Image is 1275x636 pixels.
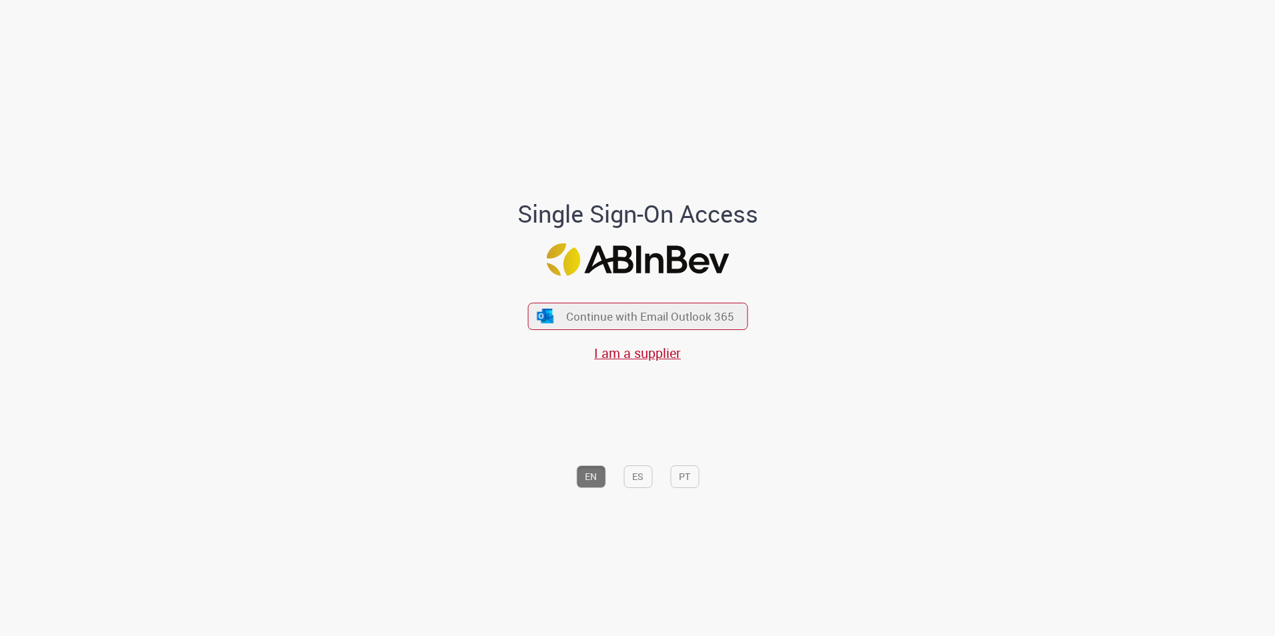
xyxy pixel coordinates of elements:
[670,465,699,488] button: PT
[527,303,748,330] button: ícone Azure/Microsoft 360 Continue with Email Outlook 365
[623,465,652,488] button: ES
[453,201,823,227] h1: Single Sign-On Access
[566,309,734,324] span: Continue with Email Outlook 365
[594,344,681,362] a: I am a supplier
[536,309,555,323] img: ícone Azure/Microsoft 360
[576,465,605,488] button: EN
[546,243,729,276] img: Logo ABInBev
